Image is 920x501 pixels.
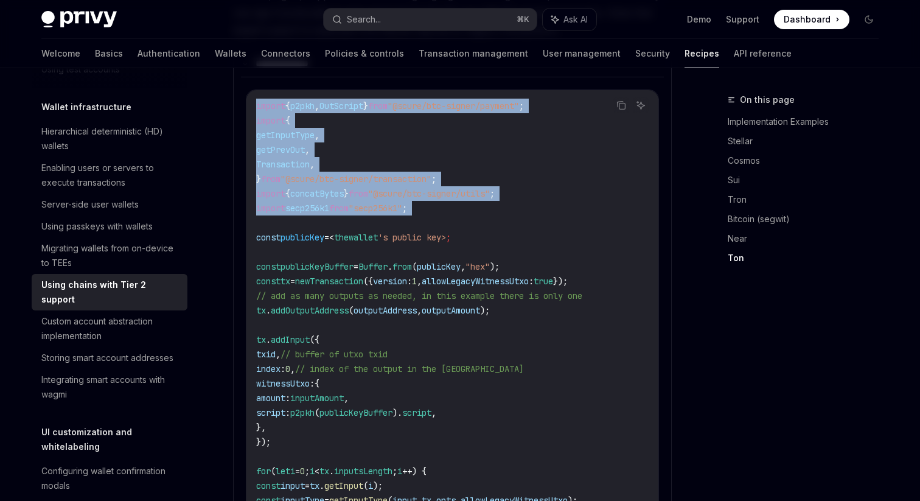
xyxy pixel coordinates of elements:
span: import [256,188,285,199]
span: , [315,100,319,111]
span: On this page [740,93,795,107]
span: , [461,261,465,272]
span: tx [256,305,266,316]
a: Cosmos [728,151,888,170]
span: index [256,363,281,374]
span: import [256,100,285,111]
button: Search...⌘K [324,9,537,30]
span: , [417,305,422,316]
span: "@scure/btc-signer/payment" [388,100,519,111]
span: outputAmount [422,305,480,316]
span: Transaction [256,159,310,170]
span: ( [271,466,276,477]
span: : [285,407,290,418]
a: Authentication [138,39,200,68]
h5: Wallet infrastructure [41,100,131,114]
span: : [529,276,534,287]
a: Tron [728,190,888,209]
a: Bitcoin (segwit) [728,209,888,229]
a: Near [728,229,888,248]
span: ); [480,305,490,316]
span: inputsLength [334,466,392,477]
span: : [281,363,285,374]
span: let [276,466,290,477]
span: 0 [300,466,305,477]
span: } [256,173,261,184]
span: p2pkh [290,100,315,111]
a: Implementation Examples [728,112,888,131]
span: ; [519,100,524,111]
span: ; [431,173,436,184]
span: ⌘ K [517,15,529,24]
span: "secp256k1" [349,203,402,214]
span: : [285,393,290,404]
span: 0 [285,363,290,374]
span: { [285,188,290,199]
div: Search... [347,12,381,27]
img: dark logo [41,11,117,28]
span: , [310,159,315,170]
span: { [285,115,290,126]
span: { [315,378,319,389]
button: Copy the contents from the code block [613,97,629,113]
a: Using passkeys with wallets [32,215,187,237]
a: Integrating smart accounts with wagmi [32,369,187,405]
span: ; [446,232,451,243]
span: , [290,363,295,374]
span: addInput [271,334,310,345]
span: { [285,100,290,111]
a: Dashboard [774,10,849,29]
span: script [256,407,285,418]
a: Stellar [728,131,888,151]
span: } [344,188,349,199]
div: Using passkeys with wallets [41,219,153,234]
span: < [315,466,319,477]
span: getPrevOut [256,144,305,155]
span: from [368,100,388,111]
span: from [261,173,281,184]
span: ( [349,305,354,316]
span: witnessUtxo [256,378,310,389]
span: = [324,232,329,243]
div: Configuring wallet confirmation modals [41,464,180,493]
a: Using chains with Tier 2 support [32,274,187,310]
h5: UI customization and whitelabeling [41,425,187,454]
span: Ask AI [563,13,588,26]
span: wallet [349,232,378,243]
a: Configuring wallet confirmation modals [32,460,187,497]
span: publicKeyBuffer [281,261,354,272]
span: , [305,144,310,155]
a: Welcome [41,39,80,68]
a: Connectors [261,39,310,68]
span: , [344,393,349,404]
span: Buffer [358,261,388,272]
div: Integrating smart accounts with wagmi [41,373,180,402]
a: Hierarchical deterministic (HD) wallets [32,121,187,157]
span: i [290,466,295,477]
span: ); [373,480,383,491]
span: ); [490,261,500,272]
span: const [256,276,281,287]
span: publicKey [281,232,324,243]
a: Transaction management [419,39,528,68]
span: // buffer of utxo txid [281,349,388,360]
a: Policies & controls [325,39,404,68]
span: < [329,232,334,243]
span: i [310,466,315,477]
span: ; [490,188,495,199]
button: Ask AI [633,97,649,113]
span: Transaction [310,276,363,287]
span: = [305,480,310,491]
div: Custom account abstraction implementation [41,314,180,343]
button: Toggle dark mode [859,10,879,29]
span: "@scure/btc-signer/transaction" [281,173,431,184]
span: i [368,480,373,491]
span: // add as many outputs as needed, in this example there is only one [256,290,582,301]
div: Migrating wallets from on-device to TEEs [41,241,180,270]
span: ({ [363,276,373,287]
span: } [363,100,368,111]
span: input [281,480,305,491]
span: ; [402,203,407,214]
span: = [290,276,295,287]
span: }); [256,436,271,447]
